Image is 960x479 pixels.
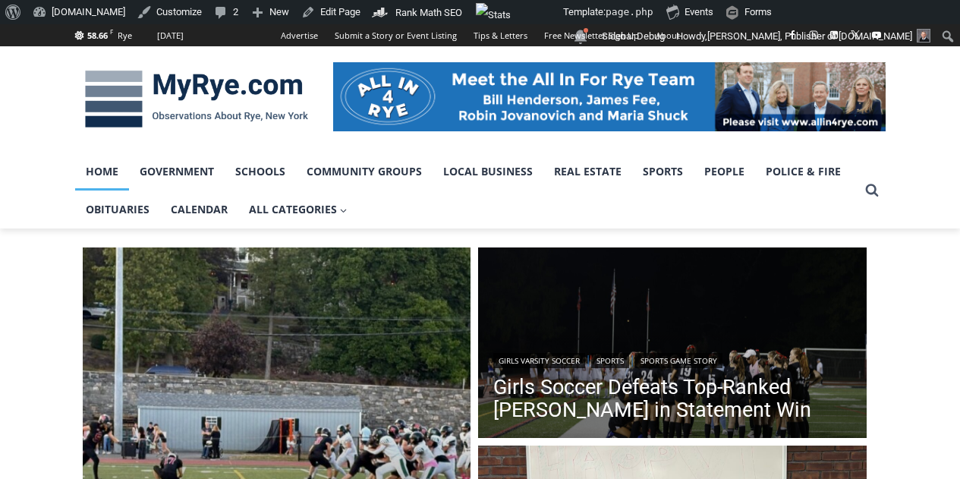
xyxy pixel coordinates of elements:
div: Rye [118,29,132,43]
span: F [110,27,113,36]
a: Submit a Story or Event Listing [326,24,465,46]
a: Free Newsletter Sign Up [536,24,647,46]
a: Home [75,153,129,191]
a: Local Business [433,153,543,191]
a: Girls Varsity Soccer [493,353,585,368]
a: Sports [632,153,694,191]
span: 58.66 [87,30,108,41]
a: Read More Girls Soccer Defeats Top-Ranked Albertus Magnus in Statement Win [478,247,867,442]
a: Sports [591,353,629,368]
span: page.php [606,6,653,17]
nav: Primary Navigation [75,153,858,229]
button: View Search Form [858,177,886,204]
img: Views over 48 hours. Click for more Jetpack Stats. [476,3,561,21]
img: All in for Rye [333,62,886,131]
img: (PHOTO: The Rye Girls Soccer team from September 27, 2025. Credit: Alvar Lee.) [478,247,867,442]
a: People [694,153,755,191]
a: Sports Game Story [635,353,722,368]
a: Schools [225,153,296,191]
a: Advertise [272,24,326,46]
a: All Categories [238,191,358,228]
div: | | [493,350,851,368]
div: [DATE] [157,29,184,43]
nav: Secondary Navigation [272,24,688,46]
a: Government [129,153,225,191]
a: Police & Fire [755,153,851,191]
a: Girls Soccer Defeats Top-Ranked [PERSON_NAME] in Statement Win [493,376,851,421]
span: All Categories [249,201,348,218]
span: [PERSON_NAME], Publisher of [DOMAIN_NAME] [707,30,912,42]
a: Turn on Custom Sidebars explain mode. [596,24,671,49]
img: MyRye.com [75,60,318,139]
span: Rank Math SEO [395,7,462,18]
a: Howdy, [671,24,936,49]
a: Community Groups [296,153,433,191]
a: Tips & Letters [465,24,536,46]
a: Obituaries [75,191,160,228]
a: Calendar [160,191,238,228]
a: Real Estate [543,153,632,191]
